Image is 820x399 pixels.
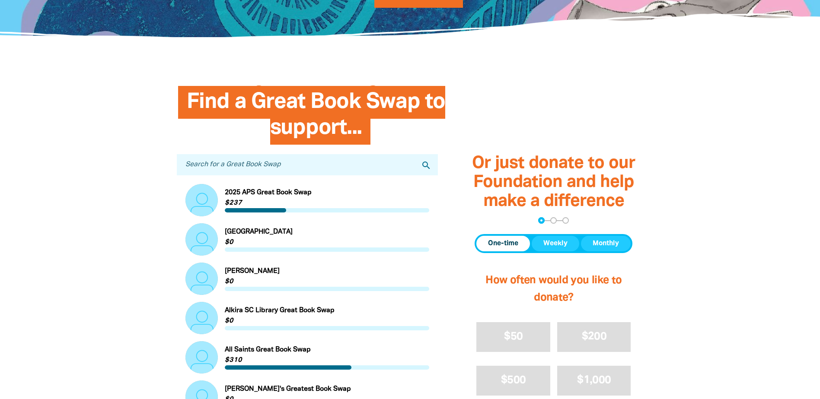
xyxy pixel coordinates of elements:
[475,263,632,315] h2: How often would you like to donate?
[488,238,518,249] span: One-time
[581,236,631,251] button: Monthly
[476,236,530,251] button: One-time
[562,217,569,224] button: Navigate to step 3 of 3 to enter your payment details
[557,322,631,352] button: $200
[532,236,579,251] button: Weekly
[187,92,445,145] span: Find a Great Book Swap to support...
[550,217,557,224] button: Navigate to step 2 of 3 to enter your details
[504,332,523,342] span: $50
[538,217,545,224] button: Navigate to step 1 of 3 to enter your donation amount
[475,234,632,253] div: Donation frequency
[476,366,550,396] button: $500
[543,238,568,249] span: Weekly
[501,375,526,385] span: $500
[476,322,550,352] button: $50
[577,375,611,385] span: $1,000
[472,155,635,209] span: Or just donate to our Foundation and help make a difference
[557,366,631,396] button: $1,000
[582,332,606,342] span: $200
[593,238,619,249] span: Monthly
[421,160,431,171] i: search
